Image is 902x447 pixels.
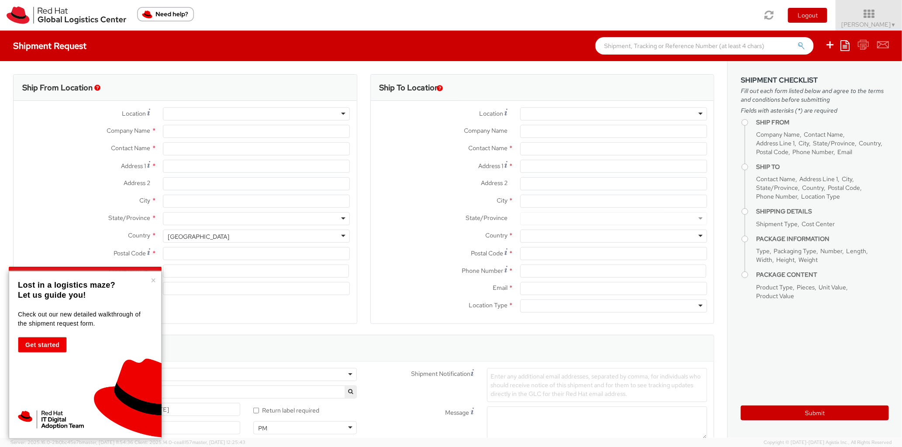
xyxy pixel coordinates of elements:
span: master, [DATE] 12:25:43 [192,439,245,445]
span: Postal Code [471,249,503,257]
span: ▼ [891,21,896,28]
button: Logout [788,8,827,23]
h4: Package Information [756,236,889,242]
span: City [139,196,150,204]
span: Postal Code [828,184,860,192]
h3: Ship From Location [22,83,93,92]
span: Address 2 [481,179,508,187]
span: Packaging Type [774,247,816,255]
span: Copyright © [DATE]-[DATE] Agistix Inc., All Rights Reserved [764,439,892,446]
span: Address 2 [124,179,150,187]
span: Address Line 1 [756,139,795,147]
span: Location Type [801,193,840,200]
span: Company Name [756,131,800,138]
span: Server: 2025.16.0-21b0bc45e7b [10,439,133,445]
span: Type [756,247,770,255]
h3: Shipment Checklist [741,76,889,84]
span: Contact Name [804,131,843,138]
span: Message [446,409,470,416]
strong: Lost in a logistics maze? [18,281,115,289]
span: Address Line 1 [799,175,838,183]
span: Company Name [107,127,150,134]
span: Contact Name [111,144,150,152]
span: Address 1 [121,162,146,170]
span: Country [128,231,150,239]
span: Width [756,256,772,264]
span: Phone Number [109,266,150,274]
h4: Package Content [756,272,889,278]
span: State/Province [466,214,508,222]
span: [PERSON_NAME] [842,21,896,28]
span: Number [820,247,842,255]
span: City [842,175,852,183]
span: Country [859,139,881,147]
span: Height [776,256,795,264]
span: Phone Number [792,148,833,156]
label: Return label required [253,405,321,415]
span: Fill out each form listed below and agree to the terms and conditions before submitting [741,86,889,104]
span: Location [479,110,503,117]
span: Phone Number [462,267,503,275]
span: Country [802,184,824,192]
span: Product Type [756,283,793,291]
input: Return label required [253,408,259,413]
input: Shipment, Tracking or Reference Number (at least 4 chars) [595,37,814,55]
span: Client: 2025.14.0-cea8157 [135,439,245,445]
span: Fields with asterisks (*) are required [741,106,889,115]
h4: Shipping Details [756,208,889,215]
span: Pieces [797,283,815,291]
span: City [497,196,508,204]
div: [GEOGRAPHIC_DATA] [168,232,229,241]
span: Unit Value [819,283,846,291]
span: Weight [798,256,818,264]
span: Address 1 [478,162,503,170]
span: Email [493,284,508,292]
img: rh-logistics-00dfa346123c4ec078e1.svg [7,7,126,24]
h4: Shipment Request [13,41,86,51]
span: Length [846,247,866,255]
span: Location [122,110,146,117]
span: Enter any additional email addresses, separated by comma, for individuals who should receive noti... [491,372,701,398]
span: Shipment Notification [411,369,471,378]
button: Close [151,276,156,285]
span: Phone Number [756,193,797,200]
span: Location Type [469,301,508,309]
span: Cost Center [802,220,835,228]
span: Email [837,148,852,156]
h4: Ship To [756,164,889,170]
button: Submit [741,406,889,420]
span: Country [485,231,508,239]
span: Contact Name [468,144,508,152]
span: State/Province [756,184,798,192]
p: Check out our new detailed walkthrough of the shipment request form. [18,310,150,328]
strong: Let us guide you! [18,291,86,299]
div: PM [258,424,267,433]
span: master, [DATE] 11:54:36 [82,439,133,445]
h3: Ship To Location [380,83,439,92]
span: Postal Code [114,249,146,257]
span: Product Value [756,292,794,300]
span: Postal Code [756,148,788,156]
span: City [798,139,809,147]
span: Contact Name [756,175,795,183]
span: Company Name [464,127,508,134]
button: Need help? [137,7,194,21]
span: State/Province [108,214,150,222]
span: Shipment Type [756,220,798,228]
button: Get started [18,337,67,353]
h4: Ship From [756,119,889,126]
span: State/Province [813,139,855,147]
